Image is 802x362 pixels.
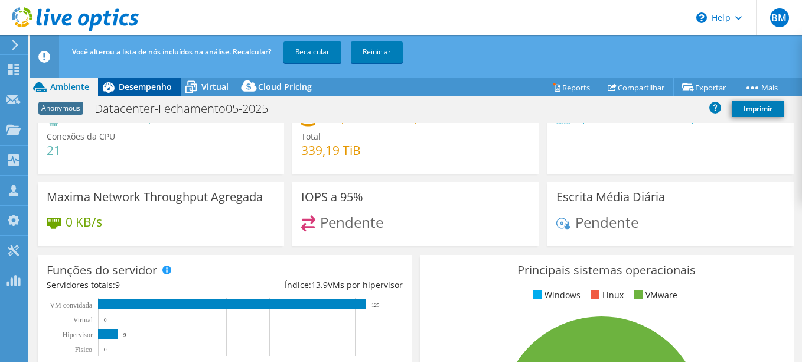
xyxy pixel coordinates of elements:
[684,111,739,124] h4: 5,01 TiB
[47,144,115,157] h4: 21
[301,131,321,142] span: Total
[89,102,286,115] h1: Datacenter-Fechamento05-2025
[66,215,102,228] h4: 0 KB/s
[631,289,677,302] li: VMware
[50,301,92,309] text: VM convidada
[47,190,263,203] h3: Maxima Network Throughput Agregada
[301,190,363,203] h3: IOPS a 95%
[47,264,157,277] h3: Funções do servidor
[104,317,107,323] text: 0
[320,111,380,124] h4: 222,81 TiB
[696,12,707,23] svg: \n
[556,190,665,203] h3: Escrita Média Diária
[72,47,271,57] span: Você alterou a lista de nós incluídos na análise. Recalcular?
[735,78,787,96] a: Mais
[119,81,172,92] span: Desempenho
[127,111,192,124] h4: 652,20 GHz
[575,111,670,124] h4: 2,21 TiB
[320,212,383,232] span: Pendente
[115,279,120,290] span: 9
[123,332,126,338] text: 9
[73,316,93,324] text: Virtual
[351,41,403,63] a: Reiniciar
[50,81,89,92] span: Ambiente
[38,102,83,115] span: Anonymous
[599,78,674,96] a: Compartilhar
[732,101,784,117] a: Imprimir
[301,144,361,157] h4: 339,19 TiB
[311,279,328,290] span: 13.9
[283,41,341,63] a: Recalcular
[588,289,624,302] li: Linux
[224,279,402,292] div: Índice: VMs por hipervisor
[393,111,453,124] h4: 116,38 TiB
[63,331,93,339] text: Hipervisor
[543,78,599,96] a: Reports
[371,302,380,308] text: 125
[66,111,113,124] h4: 475 GHz
[47,131,115,142] span: Conexões da CPU
[258,81,312,92] span: Cloud Pricing
[47,279,224,292] div: Servidores totais:
[206,111,237,124] h4: 246
[104,347,107,353] text: 0
[75,345,92,354] tspan: Físico
[530,289,581,302] li: Windows
[575,212,638,232] span: Pendente
[429,264,785,277] h3: Principais sistemas operacionais
[673,78,735,96] a: Exportar
[201,81,229,92] span: Virtual
[770,8,789,27] span: BM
